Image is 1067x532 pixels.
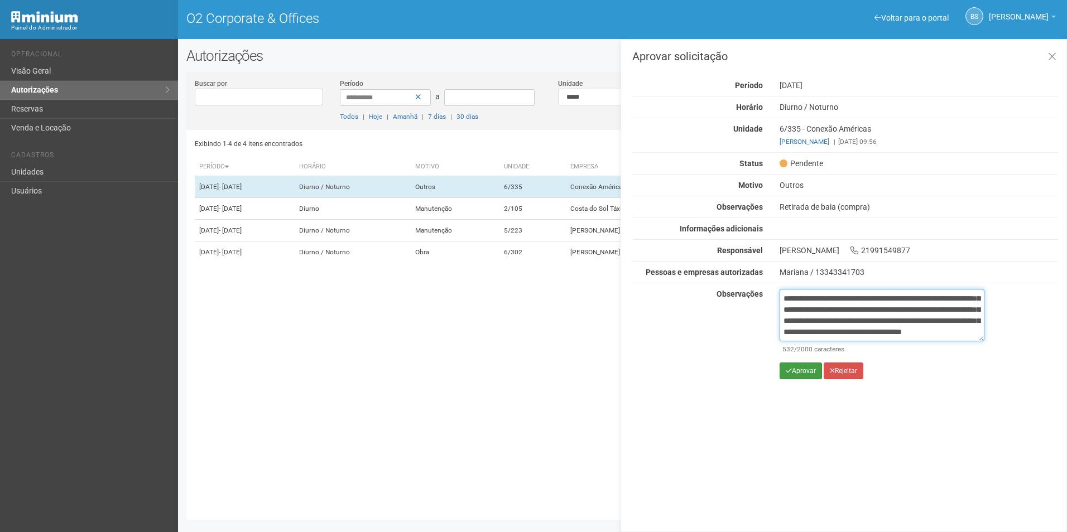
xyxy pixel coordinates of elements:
a: [PERSON_NAME] [780,138,829,146]
td: [PERSON_NAME] ADVOGADOS [566,241,783,263]
div: Mariana / 13343341703 [780,267,1058,277]
button: Rejeitar [824,362,863,379]
div: Diurno / Noturno [771,102,1066,112]
li: Cadastros [11,151,170,163]
a: Todos [340,113,358,120]
span: | [834,138,835,146]
a: Hoje [369,113,382,120]
span: | [387,113,388,120]
th: Empresa [566,158,783,176]
span: - [DATE] [219,226,242,234]
label: Período [340,79,363,89]
strong: Status [739,159,763,168]
td: Diurno [295,198,411,220]
td: [DATE] [195,220,295,241]
td: 6/335 [499,176,566,198]
td: [PERSON_NAME] Psicóloga Clínica [566,220,783,241]
a: 30 dias [456,113,478,120]
td: Diurno / Noturno [295,176,411,198]
li: Operacional [11,50,170,62]
th: Unidade [499,158,566,176]
label: Buscar por [195,79,227,89]
h1: O2 Corporate & Offices [186,11,614,26]
span: a [435,92,440,101]
td: 5/223 [499,220,566,241]
div: /2000 caracteres [782,344,982,354]
td: 2/105 [499,198,566,220]
a: Voltar para o portal [874,13,949,22]
a: Bs [965,7,983,25]
th: Período [195,158,295,176]
div: 6/335 - Conexão Américas [771,124,1066,147]
td: [DATE] [195,198,295,220]
div: Outros [771,180,1066,190]
td: Diurno / Noturno [295,220,411,241]
span: | [450,113,452,120]
td: Costa do Sol Táxi Aéreo S.A [566,198,783,220]
div: Painel do Administrador [11,23,170,33]
th: Motivo [411,158,500,176]
h3: Aprovar solicitação [632,51,1058,62]
span: - [DATE] [219,248,242,256]
div: [DATE] 09:56 [780,137,1058,147]
strong: Observações [717,202,763,211]
td: [DATE] [195,241,295,263]
span: Pendente [780,158,823,168]
strong: Período [735,81,763,90]
span: - [DATE] [219,183,242,191]
div: [PERSON_NAME] 21991549877 [771,245,1066,255]
td: Conexão Américas [566,176,783,198]
strong: Observações [717,289,763,298]
strong: Motivo [738,181,763,190]
strong: Unidade [733,124,763,133]
a: Fechar [1041,45,1064,69]
span: - [DATE] [219,205,242,212]
h2: Autorizações [186,47,1059,64]
td: Manutenção [411,198,500,220]
strong: Horário [736,103,763,112]
strong: Responsável [717,246,763,255]
td: [DATE] [195,176,295,198]
a: Amanhã [393,113,417,120]
div: Exibindo 1-4 de 4 itens encontrados [195,136,619,152]
strong: Pessoas e empresas autorizadas [646,268,763,277]
strong: Informações adicionais [680,224,763,233]
td: Obra [411,241,500,263]
img: Minium [11,11,78,23]
td: Manutenção [411,220,500,241]
span: 532 [782,345,794,353]
label: Unidade [558,79,583,89]
div: Retirada de baia (compra) [771,202,1066,212]
span: | [422,113,424,120]
td: Diurno / Noturno [295,241,411,263]
td: Outros [411,176,500,198]
span: BIANKA souza cruz cavalcanti [989,2,1049,21]
a: [PERSON_NAME] [989,14,1056,23]
td: 6/302 [499,241,566,263]
a: 7 dias [428,113,446,120]
button: Aprovar [780,362,822,379]
th: Horário [295,158,411,176]
div: [DATE] [771,80,1066,90]
span: | [363,113,364,120]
